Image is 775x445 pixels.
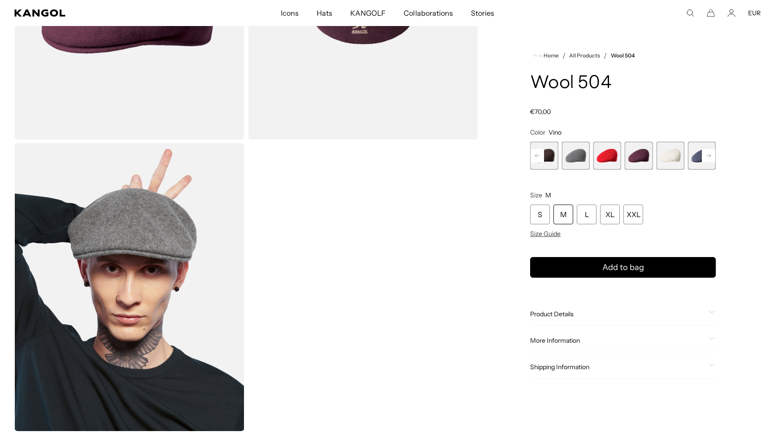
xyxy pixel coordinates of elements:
span: Add to bag [602,262,644,274]
div: XXL [623,205,643,224]
div: L [577,205,596,224]
div: 18 of 21 [656,142,684,170]
li: / [600,50,607,61]
div: 16 of 21 [593,142,621,170]
span: Color [530,128,545,136]
span: Size [530,191,542,199]
img: flannel [14,143,244,431]
h1: Wool 504 [530,74,716,93]
label: Vino [625,142,653,170]
button: Cart [707,9,715,17]
nav: breadcrumbs [530,50,716,61]
div: 15 of 21 [562,142,589,170]
label: Deep Springs [688,142,716,170]
span: Home [542,52,559,59]
label: White [656,142,684,170]
a: Home [534,52,559,60]
li: / [559,50,566,61]
span: Vino [549,128,562,136]
summary: Search here [686,9,694,17]
label: Espresso [530,142,558,170]
div: M [553,205,573,224]
a: Wool 504 [611,52,635,59]
span: Size Guide [530,230,561,238]
div: 17 of 21 [625,142,653,170]
a: All Products [569,52,600,59]
a: Account [727,9,736,17]
button: EUR [748,9,761,17]
div: XL [600,205,620,224]
button: Add to bag [530,257,716,278]
span: Shipping Information [530,363,705,371]
span: M [545,191,551,199]
a: Kangol [14,9,186,17]
div: 14 of 21 [530,142,558,170]
label: Red [593,142,621,170]
span: More Information [530,336,705,345]
span: Product Details [530,310,705,318]
div: S [530,205,550,224]
div: 19 of 21 [688,142,716,170]
span: €70,00 [530,108,551,116]
label: Flannel [562,142,589,170]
